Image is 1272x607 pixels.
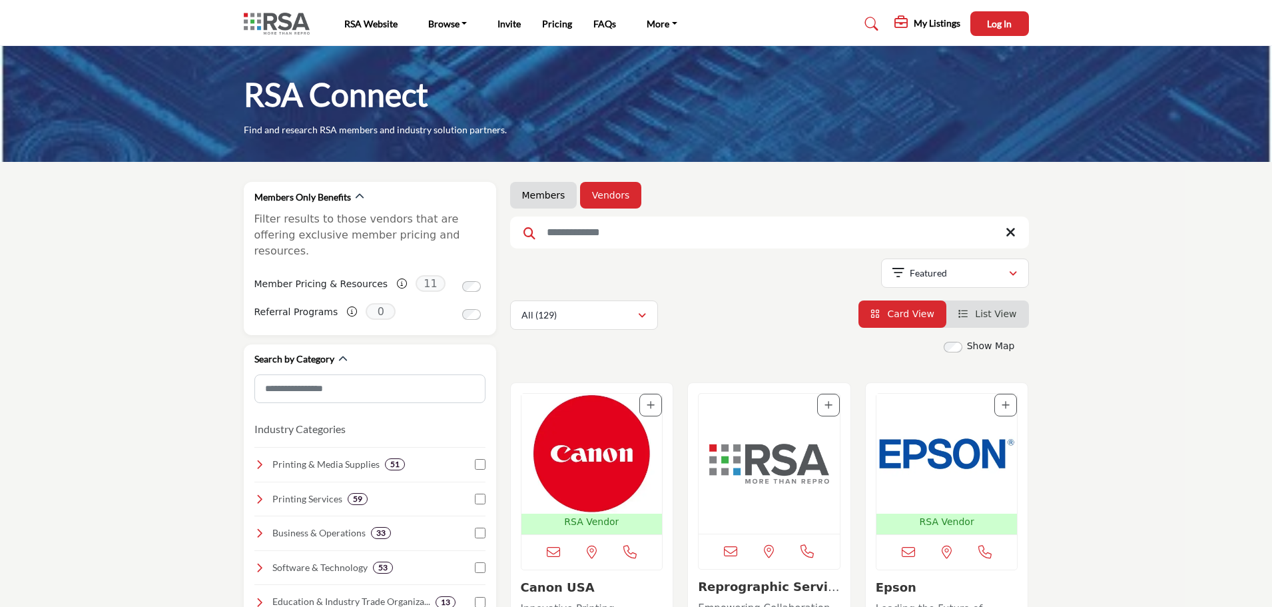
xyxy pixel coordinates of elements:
[698,580,840,594] h3: Reprographic Services Association (RSA)
[254,211,485,259] p: Filter results to those vendors that are offering exclusive member pricing and resources.
[371,527,391,539] div: 33 Results For Business & Operations
[376,528,386,538] b: 33
[254,191,351,204] h2: Members Only Benefits
[272,526,366,540] h4: Business & Operations: Essential resources for financial management, marketing, and operations to...
[975,308,1016,319] span: List View
[254,301,338,324] label: Referral Programs
[858,301,946,328] li: Card View
[564,515,619,529] p: RSA Vendor
[987,18,1012,29] span: Log In
[441,598,450,607] b: 13
[510,301,658,330] button: All (129)
[870,308,934,319] a: View Card
[521,580,595,594] a: Canon USA
[593,18,616,29] a: FAQs
[244,74,428,115] h1: RSA Connect
[378,563,388,572] b: 53
[521,580,663,595] h3: Canon USA
[462,281,481,292] input: Switch to Member Pricing & Resources
[348,493,368,505] div: 59 Results For Printing Services
[881,259,1029,288] button: Featured
[254,374,485,403] input: Search Category
[521,308,557,322] p: All (129)
[416,275,446,292] span: 11
[373,562,393,574] div: 53 Results For Software & Technology
[366,303,396,320] span: 0
[475,562,485,573] input: Select Software & Technology checkbox
[887,308,934,319] span: Card View
[497,18,521,29] a: Invite
[699,394,840,534] a: Open Listing in new tab
[946,301,1029,328] li: List View
[272,561,368,574] h4: Software & Technology: Advanced software and digital tools for print management, automation, and ...
[876,394,1018,534] a: Open Listing in new tab
[475,494,485,504] input: Select Printing Services checkbox
[876,580,916,594] a: Epson
[390,460,400,469] b: 51
[970,11,1029,36] button: Log In
[699,394,840,534] img: Reprographic Services Association (RSA)
[894,16,960,32] div: My Listings
[272,492,342,506] h4: Printing Services: Professional printing solutions, including large-format, digital, and offset p...
[521,394,663,514] img: Canon USA
[958,308,1017,319] a: View List
[385,458,405,470] div: 51 Results For Printing & Media Supplies
[852,13,887,35] a: Search
[637,15,687,33] a: More
[876,394,1018,514] img: Epson
[647,400,655,410] a: Add To List
[592,189,629,202] a: Vendors
[824,400,832,410] a: Add To List
[967,339,1015,353] label: Show Map
[1002,400,1010,410] a: Add To List
[244,123,507,137] p: Find and research RSA members and industry solution partners.
[244,13,316,35] img: Site Logo
[521,394,663,534] a: Open Listing in new tab
[510,217,1029,249] input: Search Keyword
[462,309,481,320] input: Switch to Referral Programs
[522,189,565,202] a: Members
[876,580,1018,595] h3: Epson
[344,18,398,29] a: RSA Website
[475,528,485,538] input: Select Business & Operations checkbox
[353,494,362,504] b: 59
[910,267,947,280] p: Featured
[914,17,960,29] h5: My Listings
[542,18,572,29] a: Pricing
[272,458,380,471] h4: Printing & Media Supplies: A wide range of high-quality paper, films, inks, and specialty materia...
[920,515,974,529] p: RSA Vendor
[475,459,485,470] input: Select Printing & Media Supplies checkbox
[254,352,334,366] h2: Search by Category
[419,15,477,33] a: Browse
[254,421,346,437] button: Industry Categories
[254,273,388,296] label: Member Pricing & Resources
